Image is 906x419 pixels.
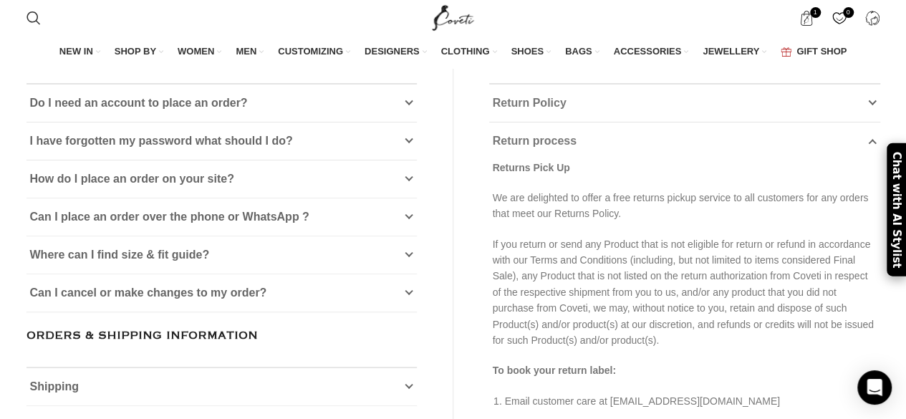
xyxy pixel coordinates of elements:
[781,37,847,67] a: GIFT SHOP
[857,370,892,405] div: Open Intercom Messenger
[115,37,163,67] a: SHOP BY
[26,368,417,405] a: Shipping
[565,37,599,67] a: BAGS
[493,162,570,173] strong: Returns Pick Up
[236,37,264,67] a: MEN
[30,249,210,261] span: Where can I find size & fit guide?
[781,47,791,57] img: GiftBag
[825,4,854,32] a: 0
[59,45,93,58] span: NEW IN
[278,45,343,58] span: CUSTOMIZING
[489,122,880,160] a: Return process
[511,37,551,67] a: SHOES
[429,11,477,23] a: Site logo
[26,274,417,312] a: Can I cancel or make changes to my order?
[30,211,309,223] span: Can I place an order over the phone or WhatsApp ?
[441,37,497,67] a: CLOTHING
[30,97,248,109] span: Do I need an account to place an order?
[614,37,689,67] a: ACCESSORIES
[19,4,48,32] a: Search
[703,45,759,58] span: JEWELLERY
[30,380,79,392] span: Shipping
[19,37,887,67] div: Main navigation
[26,85,417,122] a: Do I need an account to place an order?
[511,45,544,58] span: SHOES
[810,7,821,18] span: 1
[493,97,567,109] span: Return Policy
[26,327,258,345] h4: ORDERS & SHIPPING INFORMATION
[236,45,256,58] span: MEN
[565,45,592,58] span: BAGS
[115,45,156,58] span: SHOP BY
[26,160,417,198] a: How do I place an order on your site?
[489,85,880,122] a: Return Policy
[178,45,214,58] span: WOMEN
[278,37,350,67] a: CUSTOMIZING
[493,135,577,147] span: Return process
[26,198,417,236] a: Can I place an order over the phone or WhatsApp ?
[26,236,417,274] a: Where can I find size & fit guide?
[796,45,847,58] span: GIFT SHOP
[365,45,420,58] span: DESIGNERS
[493,365,616,376] strong: To book your return label:
[26,122,417,160] a: I have forgotten my password what should I do?
[493,190,877,222] p: We are delighted to offer a free returns pickup service to all customers for any orders that meet...
[614,45,682,58] span: ACCESSORIES
[365,37,427,67] a: DESIGNERS
[441,45,490,58] span: CLOTHING
[792,4,821,32] a: 1
[178,37,221,67] a: WOMEN
[825,4,854,32] div: My Wishlist
[505,393,877,409] li: Email customer care at [EMAIL_ADDRESS][DOMAIN_NAME]
[703,37,766,67] a: JEWELLERY
[30,135,293,147] span: I have forgotten my password what should I do?
[30,173,234,185] span: How do I place an order on your site?
[843,7,854,18] span: 0
[30,286,267,299] span: Can I cancel or make changes to my order?
[59,37,100,67] a: NEW IN
[493,236,877,349] p: If you return or send any Product that is not eligible for return or refund in accordance with ou...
